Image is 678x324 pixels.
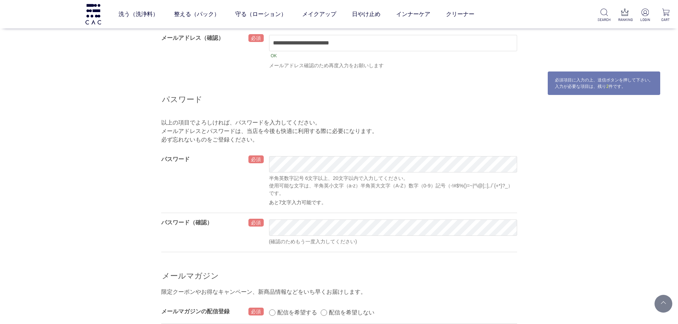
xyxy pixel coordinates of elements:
[269,62,517,69] div: メールアドレス確認のため再度入力をお願いします
[598,9,611,22] a: SEARCH
[352,4,380,24] a: 日やけ止め
[598,17,611,22] p: SEARCH
[161,156,190,162] label: パスワード
[547,71,661,95] div: 必須項目に入力の上、送信ボタンを押して下さい。 入力が必要な項目は、残り 件です。
[161,219,212,225] label: パスワード（確認）
[161,288,517,296] p: 限定クーポンやお得なキャンペーン、新商品情報などをいち早くお届けします。
[659,9,672,22] a: CART
[396,4,430,24] a: インナーケア
[161,270,517,283] p: メールマガジン
[618,17,631,22] p: RANKING
[269,175,517,197] div: 半角英数字記号 6文字以上、20文字以内で入力してください。 使用可能な文字は、半角英小文字（a-z）半角英大文字（A-Z）数字（0-9）記号（-!#$%()=~|^\@[;:],./`{+*}...
[269,238,517,245] div: (確認のためもう一度入力してください)
[161,308,230,314] label: メールマガジンの配信登録
[606,84,609,89] span: 2
[277,309,317,315] label: 配信を希望する
[161,35,224,41] label: メールアドレス（確認）
[119,4,158,24] a: 洗う（洗浄料）
[329,309,374,315] label: 配信を希望しない
[638,9,652,22] a: LOGIN
[269,52,279,60] div: OK
[235,4,287,24] a: 守る（ローション）
[302,4,336,24] a: メイクアップ
[161,111,517,127] p: 以上の項目でよろしければ、パスワードを入力してください。
[446,4,474,24] a: クリーナー
[618,9,631,22] a: RANKING
[638,17,652,22] p: LOGIN
[161,127,517,144] p: メールアドレスとパスワードは、当店を今後も快適に利用する際に必要になります。 必ず忘れないものをご登録ください。
[84,4,102,24] img: logo
[174,4,220,24] a: 整える（パック）
[161,94,517,107] p: パスワード
[269,199,517,206] div: あと7文字入力可能です。
[659,17,672,22] p: CART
